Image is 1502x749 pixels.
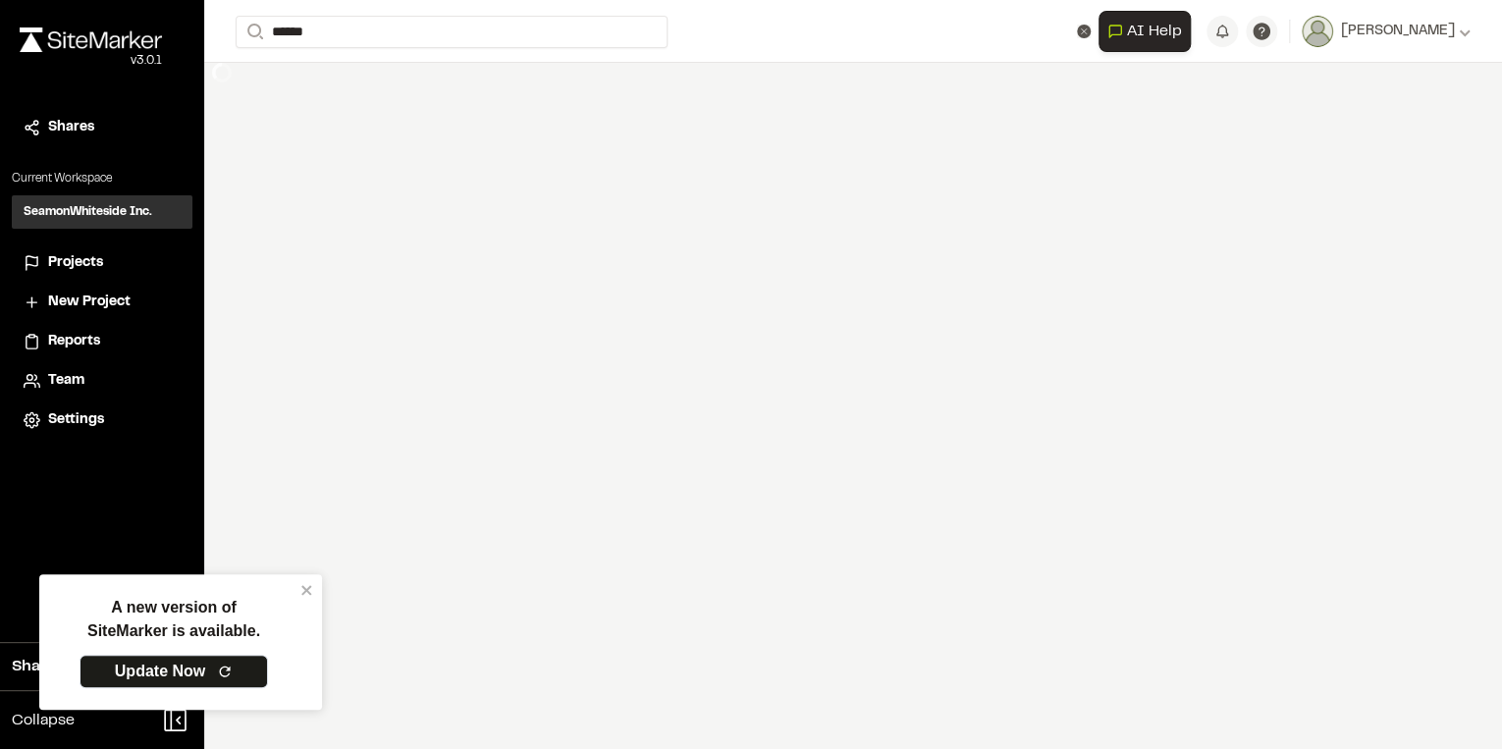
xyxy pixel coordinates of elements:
[1099,11,1191,52] button: Open AI Assistant
[48,292,131,313] span: New Project
[12,655,143,678] span: Share Workspace
[300,582,314,598] button: close
[20,52,162,70] div: Oh geez...please don't...
[1127,20,1182,43] span: AI Help
[48,409,104,431] span: Settings
[24,203,152,221] h3: SeamonWhiteside Inc.
[1099,11,1199,52] div: Open AI Assistant
[20,27,162,52] img: rebrand.png
[24,331,181,352] a: Reports
[48,370,84,392] span: Team
[48,117,94,138] span: Shares
[1077,25,1091,38] button: Clear text
[24,370,181,392] a: Team
[87,596,260,643] p: A new version of SiteMarker is available.
[12,709,75,732] span: Collapse
[24,292,181,313] a: New Project
[24,117,181,138] a: Shares
[12,170,192,187] p: Current Workspace
[236,16,271,48] button: Search
[48,252,103,274] span: Projects
[1302,16,1471,47] button: [PERSON_NAME]
[1302,16,1333,47] img: User
[1341,21,1455,42] span: [PERSON_NAME]
[24,252,181,274] a: Projects
[80,655,268,688] a: Update Now
[24,409,181,431] a: Settings
[48,331,100,352] span: Reports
